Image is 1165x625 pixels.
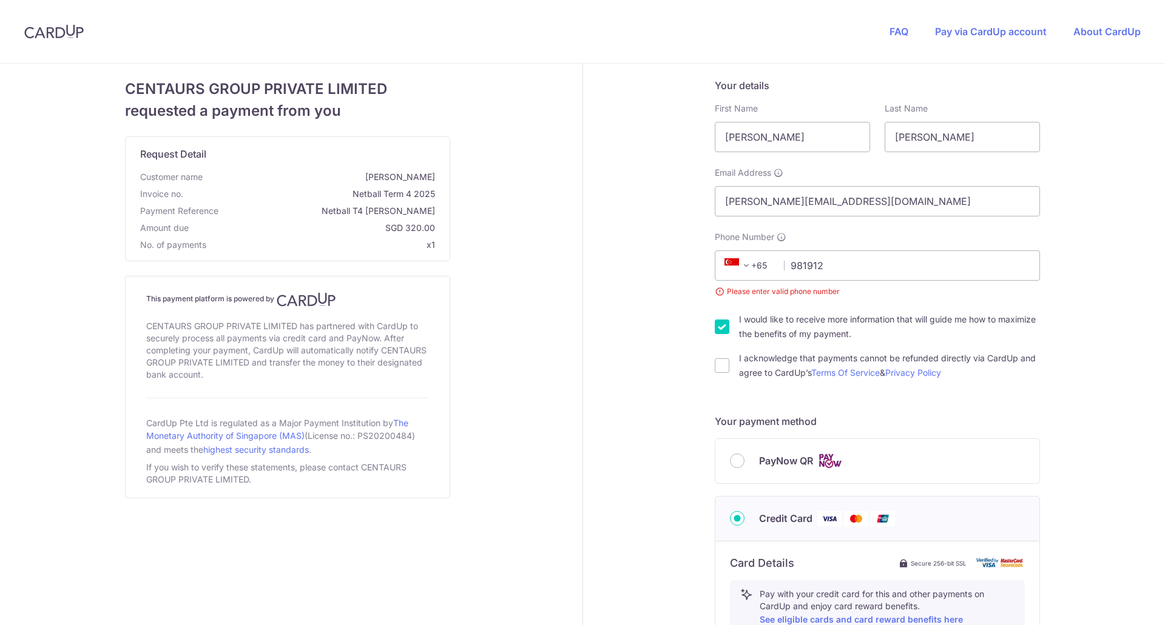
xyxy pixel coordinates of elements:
label: First Name [715,102,758,115]
input: First name [715,122,870,152]
img: Cards logo [818,453,842,469]
h5: Your payment method [715,414,1040,429]
img: Union Pay [871,511,895,526]
label: I acknowledge that payments cannot be refunded directly via CardUp and agree to CardUp’s & [739,351,1040,380]
span: Netball Term 4 2025 [188,188,435,200]
span: x1 [427,239,435,250]
a: FAQ [890,25,908,38]
iframe: Opens a widget where you can find more information [1087,589,1153,619]
span: Customer name [140,171,203,183]
span: Credit Card [759,511,812,526]
div: If you wish to verify these statements, please contact CENTAURS GROUP PRIVATE LIMITED. [146,459,429,488]
h6: Card Details [730,556,794,570]
div: CardUp Pte Ltd is regulated as a Major Payment Institution by (License no.: PS20200484) and meets... [146,413,429,459]
a: Terms Of Service [811,367,880,378]
span: [PERSON_NAME] [208,171,435,183]
img: CardUp [277,292,336,307]
a: About CardUp [1073,25,1141,38]
span: +65 [721,258,775,273]
span: requested a payment from you [125,100,450,122]
span: Phone Number [715,231,774,243]
span: +65 [724,258,754,273]
h5: Your details [715,78,1040,93]
span: Invoice no. [140,188,183,200]
div: Credit Card Visa Mastercard Union Pay [730,511,1025,526]
img: Mastercard [844,511,868,526]
input: Last name [885,122,1040,152]
span: Netball T4 [PERSON_NAME] [223,205,435,217]
input: Email address [715,186,1040,216]
label: I would like to receive more information that will guide me how to maximize the benefits of my pa... [739,312,1040,341]
span: Secure 256-bit SSL [911,558,967,568]
span: translation missing: en.request_detail [140,148,206,160]
div: PayNow QR Cards logo [730,453,1025,469]
a: highest security standards [203,444,309,455]
span: PayNow QR [759,453,813,468]
a: Pay via CardUp account [935,25,1047,38]
h4: This payment platform is powered by [146,292,429,307]
span: No. of payments [140,239,206,251]
img: Visa [817,511,842,526]
span: CENTAURS GROUP PRIVATE LIMITED [125,78,450,100]
img: card secure [976,558,1025,568]
label: Last Name [885,102,928,115]
a: See eligible cards and card reward benefits here [760,614,963,624]
img: CardUp [24,24,84,39]
div: CENTAURS GROUP PRIVATE LIMITED has partnered with CardUp to securely process all payments via cre... [146,318,429,383]
span: SGD 320.00 [194,222,435,234]
span: translation missing: en.payment_reference [140,206,218,216]
small: Please enter valid phone number [715,286,1040,298]
a: Privacy Policy [885,367,941,378]
span: Amount due [140,222,189,234]
span: Email Address [715,167,771,179]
